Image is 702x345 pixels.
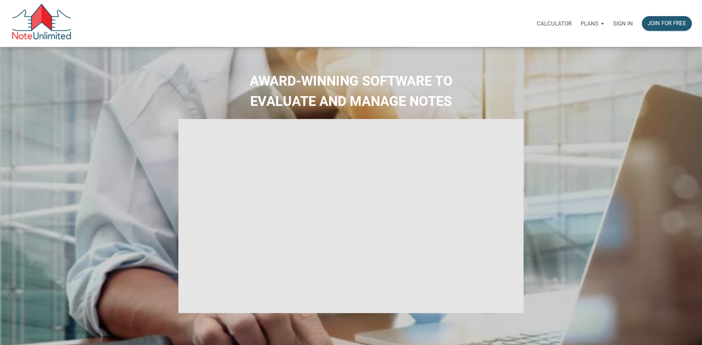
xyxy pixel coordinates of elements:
[642,16,692,31] button: Join for free
[637,12,696,35] a: Join for free
[532,12,576,35] a: Calculator
[608,12,637,35] a: Sign in
[648,19,686,28] div: Join for free
[613,20,633,27] p: Sign in
[178,119,524,313] iframe: NoteUnlimited
[581,20,598,27] p: Plans
[576,12,608,35] button: Plans
[537,20,572,27] p: Calculator
[6,71,696,111] h2: AWARD-WINNING SOFTWARE TO EVALUATE AND MANAGE NOTES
